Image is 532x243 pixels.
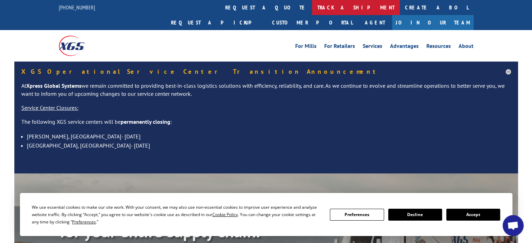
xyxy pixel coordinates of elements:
span: Preferences [72,219,96,225]
a: Open chat [503,215,524,236]
a: Resources [426,43,451,51]
button: Decline [388,209,442,221]
a: Agent [358,15,392,30]
li: [GEOGRAPHIC_DATA], [GEOGRAPHIC_DATA]- [DATE] [27,141,511,150]
button: Preferences [330,209,384,221]
a: Services [363,43,382,51]
a: [PHONE_NUMBER] [59,4,95,11]
li: [PERSON_NAME], [GEOGRAPHIC_DATA]- [DATE] [27,132,511,141]
h5: XGS Operational Service Center Transition Announcement [21,69,511,75]
u: Service Center Closures: [21,104,78,111]
a: Customer Portal [267,15,358,30]
a: Join Our Team [392,15,474,30]
a: About [459,43,474,51]
strong: permanently closing [121,118,170,125]
a: For Retailers [324,43,355,51]
span: Cookie Policy [212,212,238,217]
strong: Xpress Global Systems [26,82,81,89]
p: At we remain committed to providing best-in-class logistics solutions with efficiency, reliabilit... [21,82,511,104]
button: Accept [446,209,500,221]
a: For Mills [295,43,317,51]
a: Request a pickup [166,15,267,30]
div: Cookie Consent Prompt [20,193,512,236]
p: The following XGS service centers will be : [21,118,511,132]
a: Advantages [390,43,419,51]
div: We use essential cookies to make our site work. With your consent, we may also use non-essential ... [32,203,321,226]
